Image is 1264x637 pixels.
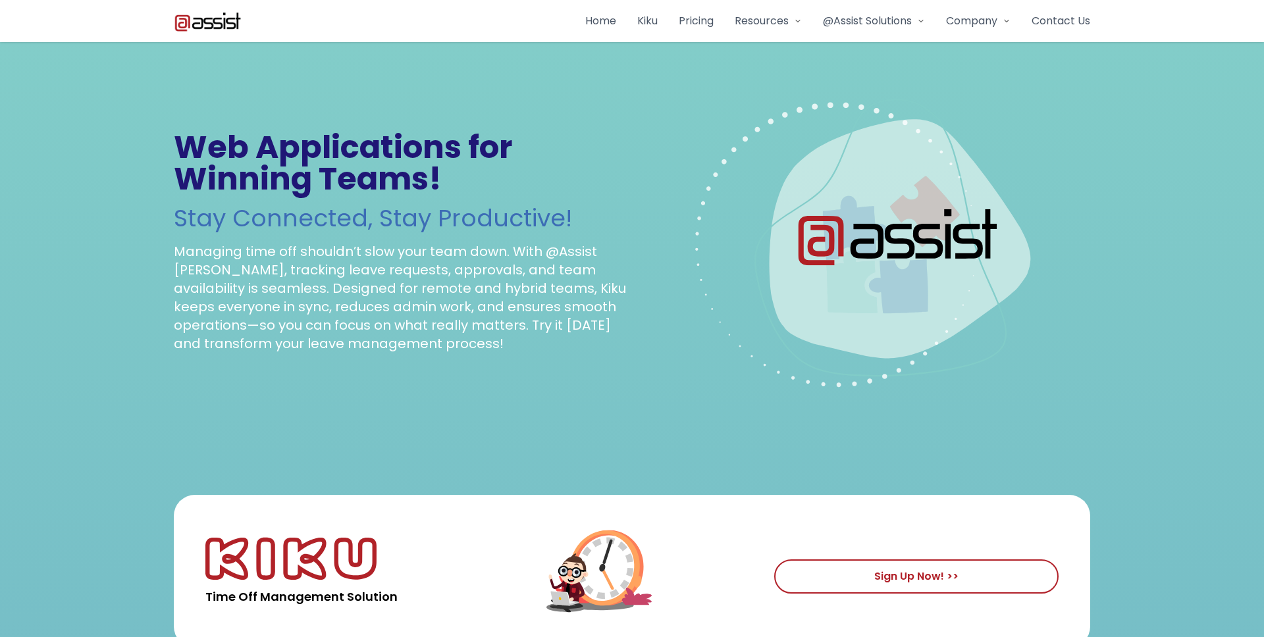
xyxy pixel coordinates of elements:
span: Resources [735,13,789,29]
a: Pricing [679,13,714,29]
img: Hero illustration [695,74,1032,411]
span: @Assist Solutions [823,13,912,29]
a: Kiku [637,13,658,29]
p: Managing time off shouldn’t slow your team down. With @Assist [PERSON_NAME], tracking leave reque... [174,242,627,353]
img: Kiku Clock [494,505,747,637]
h2: Stay Connected, Stay Productive! [174,205,627,232]
h1: Web Applications for Winning Teams! [174,132,627,195]
span: >> [947,569,959,584]
a: Home [585,13,616,29]
img: Atassist Logo [174,11,242,32]
span: Time Off Management Solution [205,588,398,605]
img: Kiku Logo [205,537,377,580]
a: Sign Up Now!>> [774,559,1059,594]
span: Company [946,13,997,29]
a: Contact Us [1032,13,1090,29]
